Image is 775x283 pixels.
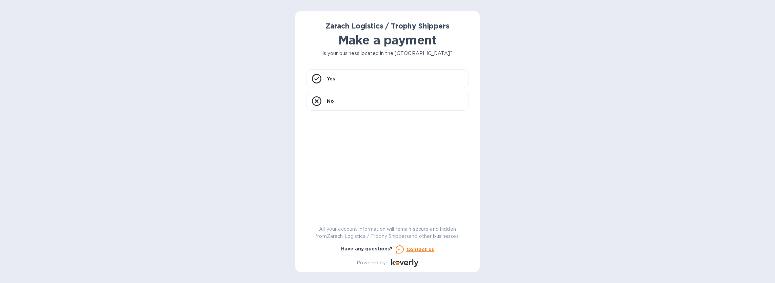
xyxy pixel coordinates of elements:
h1: Make a payment [306,33,469,47]
b: Zarach Logistics / Trophy Shippers [325,22,449,30]
p: No [327,98,334,105]
p: Is your business located in the [GEOGRAPHIC_DATA]? [306,50,469,57]
u: Contact us [406,247,434,252]
b: Have any questions? [341,246,393,251]
p: Yes [327,75,335,82]
p: All your account information will remain secure and hidden from Zarach Logistics / Trophy Shipper... [306,226,469,240]
p: Powered by [357,259,385,266]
